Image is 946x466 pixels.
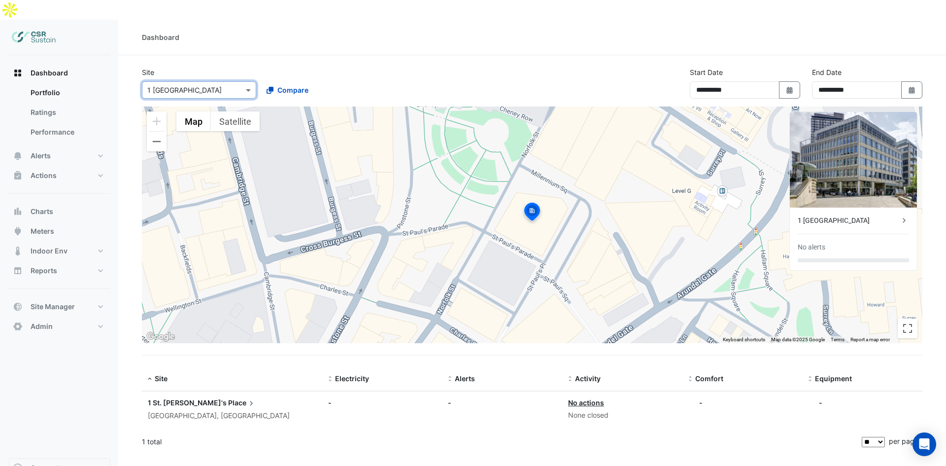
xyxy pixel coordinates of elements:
[8,83,110,146] div: Dashboard
[815,374,852,383] span: Equipment
[176,111,211,131] button: Show street map
[147,132,167,151] button: Zoom out
[13,68,23,78] app-icon: Dashboard
[850,337,890,342] a: Report a map error
[277,85,308,95] span: Compare
[31,171,57,180] span: Actions
[8,202,110,221] button: Charts
[13,171,23,180] app-icon: Actions
[8,261,110,281] button: Reports
[31,246,68,256] span: Indoor Env
[8,146,110,166] button: Alerts
[31,151,51,161] span: Alerts
[912,432,936,456] div: Open Intercom Messenger
[448,397,556,408] div: -
[148,398,227,407] span: 1 St. [PERSON_NAME]'s
[771,337,825,342] span: Map data ©2025 Google
[723,336,765,343] button: Keyboard shortcuts
[23,83,110,103] a: Portfolio
[690,67,723,77] label: Start Date
[13,226,23,236] app-icon: Meters
[13,207,23,216] app-icon: Charts
[13,266,23,276] app-icon: Reports
[13,322,23,331] app-icon: Admin
[785,86,794,94] fa-icon: Select Date
[819,397,822,408] div: -
[142,32,179,42] div: Dashboard
[31,322,53,331] span: Admin
[908,86,916,94] fa-icon: Select Date
[23,122,110,142] a: Performance
[8,221,110,241] button: Meters
[155,374,168,383] span: Site
[23,103,110,122] a: Ratings
[144,330,177,343] a: Open this area in Google Maps (opens a new window)
[228,397,256,408] span: Place
[31,226,54,236] span: Meters
[568,410,676,421] div: None closed
[260,81,315,99] button: Compare
[455,374,475,383] span: Alerts
[798,242,825,252] div: No alerts
[831,337,845,342] a: Terms (opens in new tab)
[31,207,53,216] span: Charts
[13,246,23,256] app-icon: Indoor Env
[695,374,723,383] span: Comfort
[8,317,110,336] button: Admin
[31,302,75,312] span: Site Manager
[148,410,316,422] div: [GEOGRAPHIC_DATA], [GEOGRAPHIC_DATA]
[798,215,899,226] div: 1 [GEOGRAPHIC_DATA]
[812,67,842,77] label: End Date
[889,437,918,445] span: per page
[211,111,260,131] button: Show satellite imagery
[8,166,110,185] button: Actions
[13,151,23,161] app-icon: Alerts
[575,374,601,383] span: Activity
[699,397,703,408] div: -
[13,302,23,312] app-icon: Site Manager
[8,297,110,317] button: Site Manager
[568,398,604,407] a: No actions
[898,319,917,338] button: Toggle fullscreen view
[790,112,917,208] img: 1 St. Paul's Place
[147,111,167,131] button: Zoom in
[8,63,110,83] button: Dashboard
[144,330,177,343] img: Google
[328,397,437,408] div: -
[335,374,369,383] span: Electricity
[142,67,154,77] label: Site
[8,241,110,261] button: Indoor Env
[12,28,56,47] img: Company Logo
[142,430,860,454] div: 1 total
[521,201,543,225] img: site-pin-selected.svg
[31,266,57,276] span: Reports
[31,68,68,78] span: Dashboard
